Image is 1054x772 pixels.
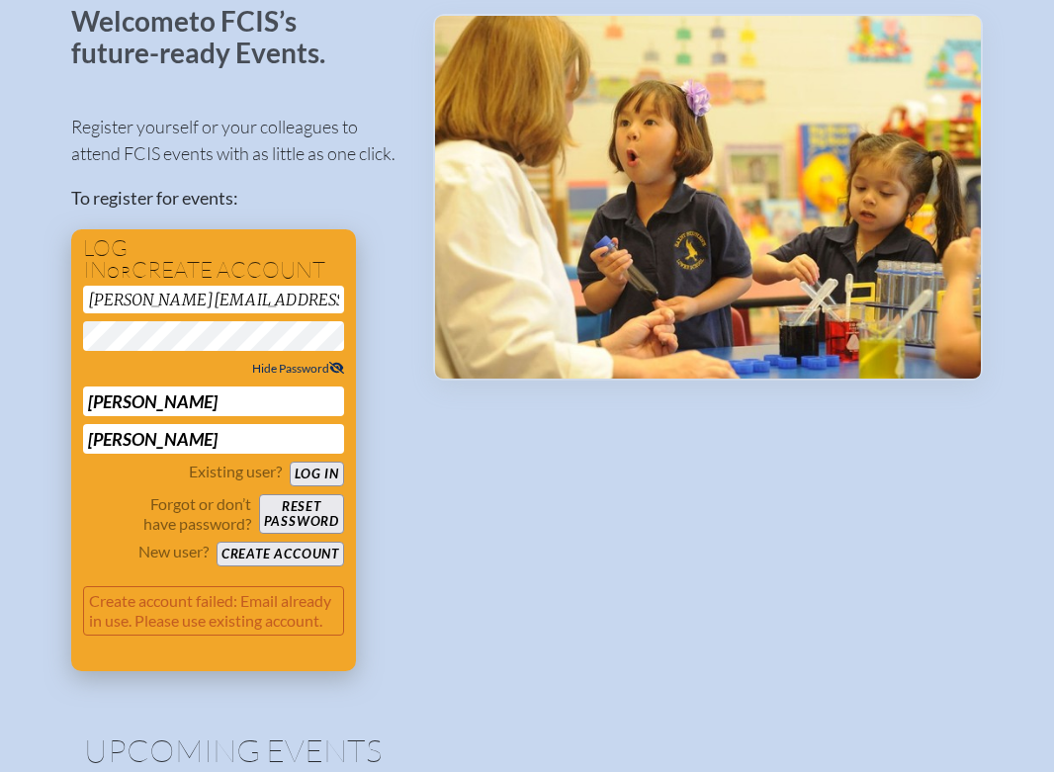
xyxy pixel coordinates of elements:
button: Log in [290,462,344,486]
button: Create account [217,542,344,566]
input: Email [83,286,344,313]
img: Events [435,16,981,379]
button: Resetpassword [259,494,344,534]
p: Welcome to FCIS’s future-ready Events. [71,6,348,68]
input: First Name [83,386,344,416]
input: Last Name [83,424,344,454]
p: Create account failed: Email already in use. Please use existing account. [83,586,344,636]
p: Forgot or don’t have password? [83,494,251,534]
h1: Upcoming Events [84,734,970,766]
p: Existing user? [189,462,282,481]
span: Hide Password [252,361,344,376]
p: To register for events: [71,185,401,212]
p: New user? [138,542,209,561]
h1: Log in create account [83,237,344,282]
p: Register yourself or your colleagues to attend FCIS events with as little as one click. [71,114,401,167]
span: or [107,262,132,282]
